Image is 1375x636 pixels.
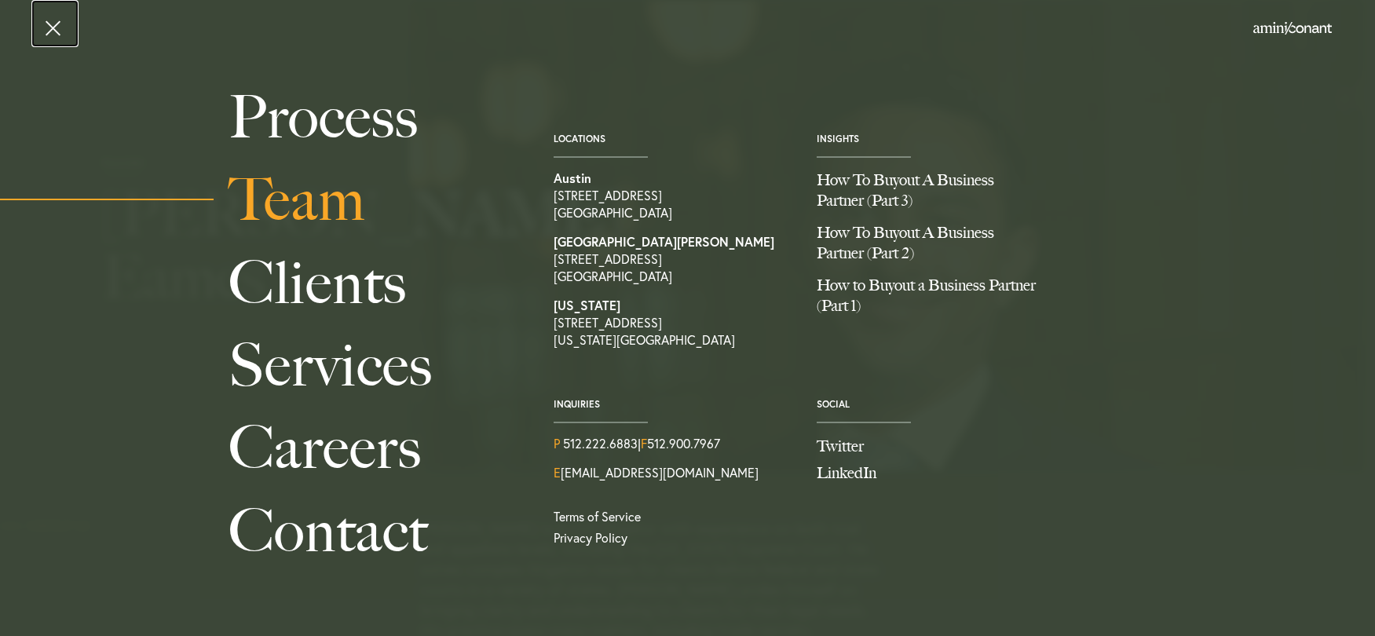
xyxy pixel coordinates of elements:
a: View on map [554,170,793,221]
span: P [554,435,560,452]
span: Social [817,399,1056,410]
a: Clients [229,242,519,324]
a: Process [229,76,519,159]
a: How to Buyout a Business Partner (Part 1) [817,275,1056,327]
span: Inquiries [554,399,793,410]
a: How To Buyout A Business Partner (Part 3) [817,170,1056,222]
a: Follow us on Twitter [817,435,1056,458]
strong: [US_STATE] [554,297,620,313]
a: Privacy Policy [554,529,793,546]
a: Contact [229,490,519,572]
a: View on map [554,297,793,349]
a: Insights [817,133,859,144]
span: E [554,464,561,481]
img: Amini & Conant [1253,22,1332,35]
a: Careers [229,407,519,489]
a: Terms of Service [554,508,641,525]
a: View on map [554,233,793,285]
a: Team [229,159,519,241]
span: F [641,435,647,452]
a: Locations [554,133,605,144]
a: How To Buyout A Business Partner (Part 2) [817,222,1056,275]
strong: Austin [554,170,591,186]
a: Call us at 5122226883 [563,435,638,452]
a: Email Us [554,464,759,481]
strong: [GEOGRAPHIC_DATA][PERSON_NAME] [554,233,774,250]
a: Join us on LinkedIn [817,462,1056,484]
a: Services [229,324,519,407]
a: Home [1253,23,1332,35]
div: | 512.900.7967 [554,435,793,452]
